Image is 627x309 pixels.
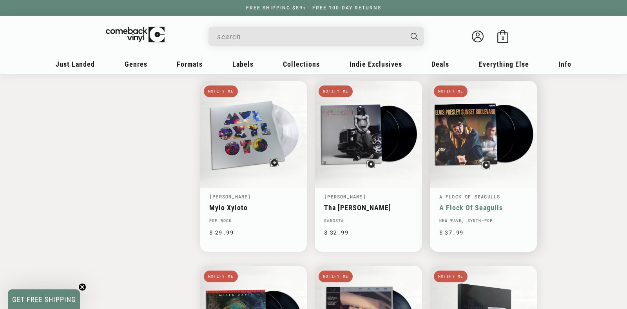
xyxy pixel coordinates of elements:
a: FREE SHIPPING $89+ | FREE 100-DAY RETURNS [238,5,389,11]
div: Search [208,27,424,46]
input: When autocomplete results are available use up and down arrows to review and enter to select [217,29,403,45]
a: A Flock Of Seagulls [439,193,500,200]
a: [PERSON_NAME] [209,193,251,200]
span: GET FREE SHIPPING [12,295,76,304]
a: [PERSON_NAME] [324,193,366,200]
span: Formats [177,60,203,68]
a: Tha [PERSON_NAME] [324,204,412,212]
a: Mylo Xyloto [209,204,297,212]
span: 0 [502,35,504,41]
span: Deals [431,60,449,68]
button: Close teaser [78,283,86,291]
span: Labels [232,60,254,68]
span: Collections [283,60,320,68]
span: Info [558,60,571,68]
span: Everything Else [479,60,529,68]
div: GET FREE SHIPPINGClose teaser [8,289,80,309]
span: Indie Exclusives [350,60,402,68]
a: A Flock Of Seagulls [439,204,527,212]
span: Genres [125,60,147,68]
span: Just Landed [56,60,95,68]
button: Search [404,27,425,46]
